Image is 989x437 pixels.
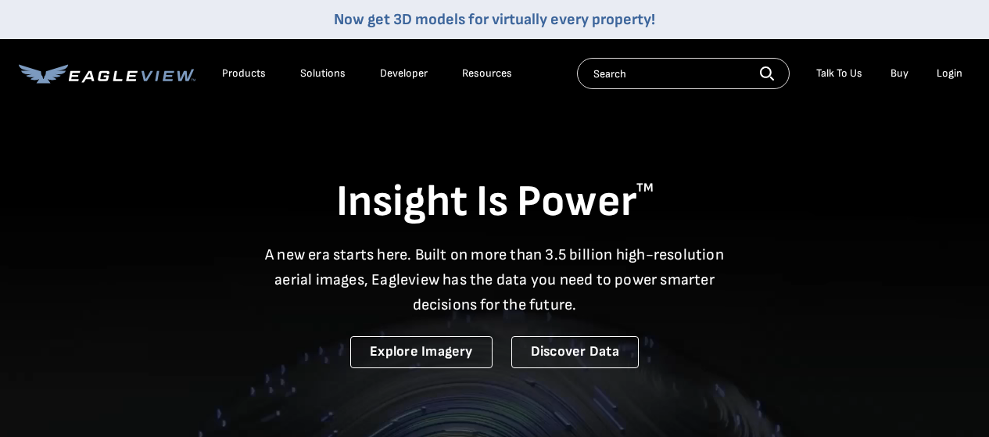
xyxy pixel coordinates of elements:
[256,242,734,317] p: A new era starts here. Built on more than 3.5 billion high-resolution aerial images, Eagleview ha...
[300,66,346,81] div: Solutions
[334,10,655,29] a: Now get 3D models for virtually every property!
[937,66,962,81] div: Login
[380,66,428,81] a: Developer
[577,58,790,89] input: Search
[462,66,512,81] div: Resources
[890,66,908,81] a: Buy
[350,336,493,368] a: Explore Imagery
[222,66,266,81] div: Products
[511,336,639,368] a: Discover Data
[19,175,970,230] h1: Insight Is Power
[816,66,862,81] div: Talk To Us
[636,181,654,195] sup: TM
